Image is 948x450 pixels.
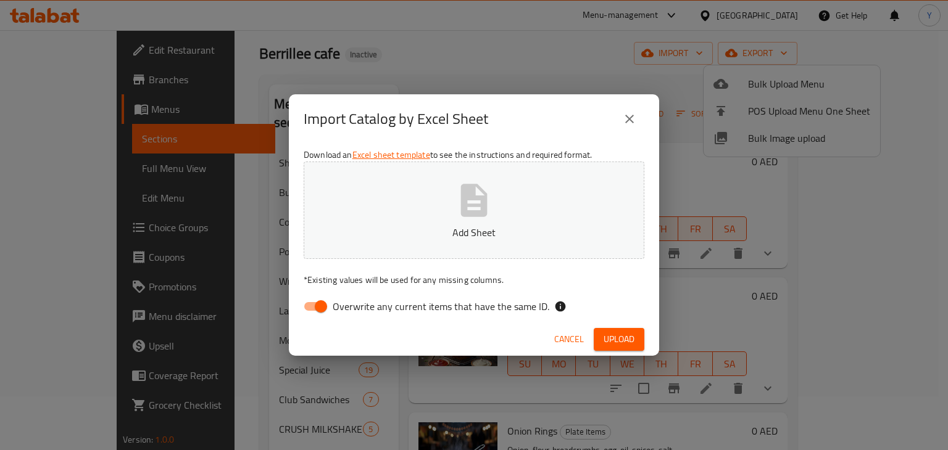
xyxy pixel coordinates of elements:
[352,147,430,163] a: Excel sheet template
[304,274,644,286] p: Existing values will be used for any missing columns.
[333,299,549,314] span: Overwrite any current items that have the same ID.
[323,225,625,240] p: Add Sheet
[289,144,659,322] div: Download an to see the instructions and required format.
[615,104,644,134] button: close
[594,328,644,351] button: Upload
[604,332,634,347] span: Upload
[549,328,589,351] button: Cancel
[304,162,644,259] button: Add Sheet
[554,300,567,313] svg: If the overwrite option isn't selected, then the items that match an existing ID will be ignored ...
[304,109,488,129] h2: Import Catalog by Excel Sheet
[554,332,584,347] span: Cancel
